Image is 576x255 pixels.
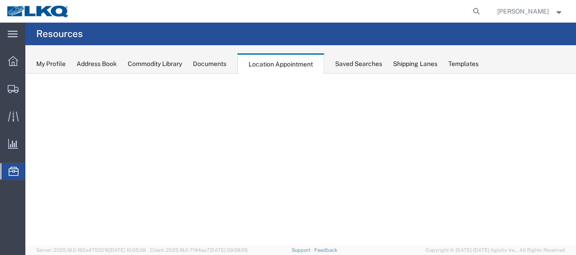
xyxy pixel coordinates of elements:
a: Feedback [314,247,337,253]
img: logo [6,5,70,18]
div: Documents [193,59,226,69]
a: Support [292,247,314,253]
div: Templates [448,59,479,69]
span: Robert Benette [497,6,549,16]
button: [PERSON_NAME] [497,6,564,17]
span: Server: 2025.19.0-192a4753216 [36,247,146,253]
div: Shipping Lanes [393,59,437,69]
div: Address Book [77,59,117,69]
span: [DATE] 10:05:38 [109,247,146,253]
div: Saved Searches [335,59,382,69]
div: My Profile [36,59,66,69]
span: Copyright © [DATE]-[DATE] Agistix Inc., All Rights Reserved [426,246,565,254]
div: Location Appointment [237,53,324,74]
iframe: FS Legacy Container [25,74,576,246]
h4: Resources [36,23,83,45]
span: [DATE] 09:58:55 [210,247,248,253]
div: Commodity Library [128,59,182,69]
span: Client: 2025.19.0-7f44ea7 [150,247,248,253]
